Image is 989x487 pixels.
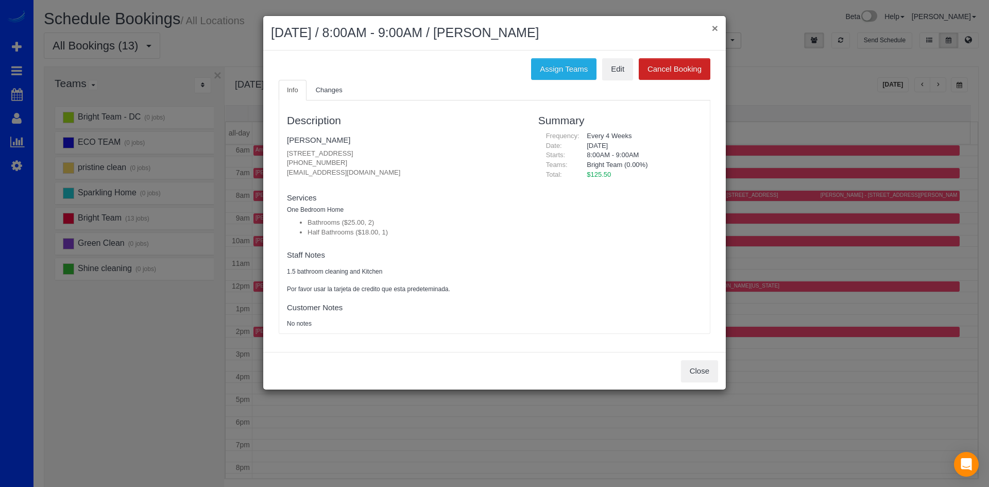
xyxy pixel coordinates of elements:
[308,80,351,101] a: Changes
[287,304,523,312] h4: Customer Notes
[546,171,562,178] span: Total:
[546,132,579,140] span: Frequency:
[287,86,298,94] span: Info
[579,131,702,141] div: Every 4 Weeks
[308,218,523,228] li: Bathrooms ($25.00, 2)
[287,251,523,260] h4: Staff Notes
[712,23,718,33] button: ×
[287,194,523,203] h4: Services
[639,58,710,80] button: Cancel Booking
[579,150,702,160] div: 8:00AM - 9:00AM
[546,151,566,159] span: Starts:
[954,452,979,477] div: Open Intercom Messenger
[308,228,523,238] li: Half Bathrooms ($18.00, 1)
[602,58,633,80] a: Edit
[279,80,306,101] a: Info
[287,320,523,328] pre: No notes
[587,171,611,178] span: $125.50
[287,136,350,144] a: [PERSON_NAME]
[287,149,523,178] p: [STREET_ADDRESS] [PHONE_NUMBER] [EMAIL_ADDRESS][DOMAIN_NAME]
[546,142,562,149] span: Date:
[587,160,694,170] li: Bright Team (0.00%)
[287,114,523,126] h3: Description
[316,86,343,94] span: Changes
[538,114,702,126] h3: Summary
[287,207,523,213] h5: One Bedroom Home
[681,360,718,382] button: Close
[271,24,718,42] h2: [DATE] / 8:00AM - 9:00AM / [PERSON_NAME]
[287,267,523,294] pre: 1.5 bathroom cleaning and Kitchen Por favor usar la tarjeta de credito que esta predeteminada.
[531,58,596,80] button: Assign Teams
[579,141,702,151] div: [DATE]
[546,161,568,169] span: Teams:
